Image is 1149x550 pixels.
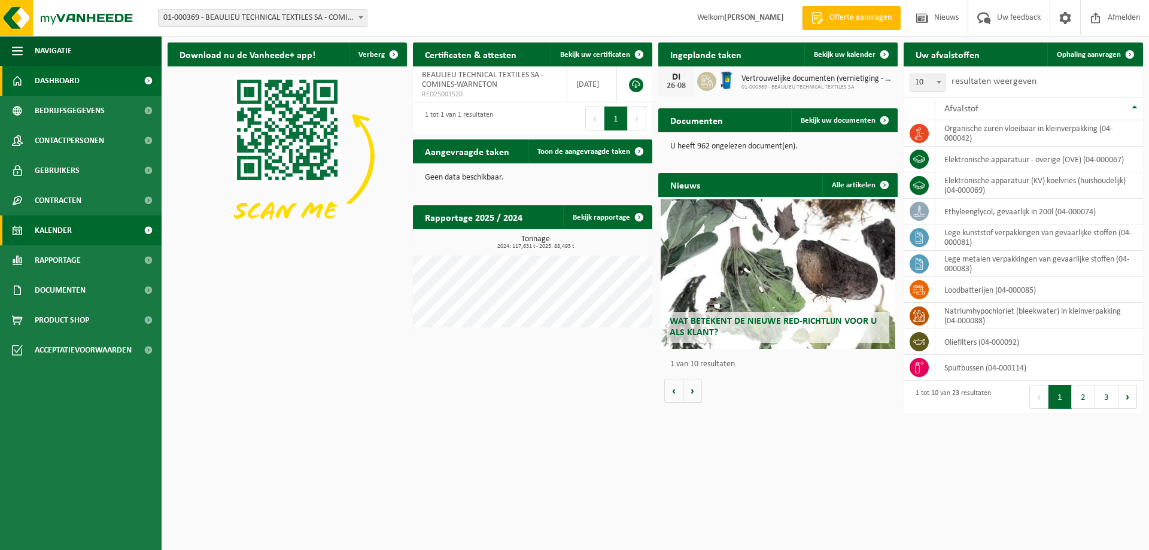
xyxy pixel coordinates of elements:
[952,77,1036,86] label: resultaten weergeven
[716,70,737,90] img: WB-0240-HPE-BE-09
[419,235,652,250] h3: Tonnage
[658,173,712,196] h2: Nieuws
[528,139,651,163] a: Toon de aangevraagde taken
[664,82,688,90] div: 26-08
[1048,385,1072,409] button: 1
[422,90,558,99] span: RED25001520
[567,66,617,102] td: [DATE]
[168,42,327,66] h2: Download nu de Vanheede+ app!
[35,305,89,335] span: Product Shop
[910,74,945,91] span: 10
[1057,51,1121,59] span: Ophaling aanvragen
[422,71,543,89] span: BEAULIEU TECHNICAL TEXTILES SA - COMINES-WARNETON
[670,360,892,369] p: 1 van 10 resultaten
[935,329,1143,355] td: oliefilters (04-000092)
[826,12,895,24] span: Offerte aanvragen
[35,186,81,215] span: Contracten
[1072,385,1095,409] button: 2
[158,9,367,27] span: 01-000369 - BEAULIEU TECHNICAL TEXTILES SA - COMINES-WARNETON
[741,84,892,91] span: 01-000369 - BEAULIEU TECHNICAL TEXTILES SA
[159,10,367,26] span: 01-000369 - BEAULIEU TECHNICAL TEXTILES SA - COMINES-WARNETON
[1118,385,1137,409] button: Next
[910,74,946,92] span: 10
[658,108,735,132] h2: Documenten
[935,172,1143,199] td: elektronische apparatuur (KV) koelvries (huishoudelijk) (04-000069)
[822,173,896,197] a: Alle artikelen
[935,277,1143,303] td: loodbatterijen (04-000085)
[358,51,385,59] span: Verberg
[560,51,630,59] span: Bekijk uw certificaten
[935,147,1143,172] td: elektronische apparatuur - overige (OVE) (04-000067)
[935,303,1143,329] td: natriumhypochloriet (bleekwater) in kleinverpakking (04-000088)
[935,199,1143,224] td: ethyleenglycol, gevaarlijk in 200l (04-000074)
[35,66,80,96] span: Dashboard
[935,224,1143,251] td: lege kunststof verpakkingen van gevaarlijke stoffen (04-000081)
[35,245,81,275] span: Rapportage
[801,117,876,124] span: Bekijk uw documenten
[563,205,651,229] a: Bekijk rapportage
[664,379,683,403] button: Vorige
[628,107,646,130] button: Next
[683,379,702,403] button: Volgende
[670,142,886,151] p: U heeft 962 ongelezen document(en).
[35,96,105,126] span: Bedrijfsgegevens
[1029,385,1048,409] button: Previous
[35,335,132,365] span: Acceptatievoorwaarden
[904,42,992,66] h2: Uw afvalstoffen
[1047,42,1142,66] a: Ophaling aanvragen
[537,148,630,156] span: Toon de aangevraagde taken
[419,105,493,132] div: 1 tot 1 van 1 resultaten
[35,275,86,305] span: Documenten
[604,107,628,130] button: 1
[658,42,753,66] h2: Ingeplande taken
[35,126,104,156] span: Contactpersonen
[664,72,688,82] div: DI
[168,66,407,246] img: Download de VHEPlus App
[425,174,640,182] p: Geen data beschikbaar.
[935,251,1143,277] td: lege metalen verpakkingen van gevaarlijke stoffen (04-000083)
[1095,385,1118,409] button: 3
[551,42,651,66] a: Bekijk uw certificaten
[804,42,896,66] a: Bekijk uw kalender
[814,51,876,59] span: Bekijk uw kalender
[791,108,896,132] a: Bekijk uw documenten
[670,317,877,338] span: Wat betekent de nieuwe RED-richtlijn voor u als klant?
[910,384,991,410] div: 1 tot 10 van 23 resultaten
[413,139,521,163] h2: Aangevraagde taken
[935,120,1143,147] td: organische zuren vloeibaar in kleinverpakking (04-000042)
[935,355,1143,381] td: spuitbussen (04-000114)
[35,36,72,66] span: Navigatie
[802,6,901,30] a: Offerte aanvragen
[585,107,604,130] button: Previous
[413,205,534,229] h2: Rapportage 2025 / 2024
[724,13,784,22] strong: [PERSON_NAME]
[741,74,892,84] span: Vertrouwelijke documenten (vernietiging - recyclage)
[35,156,80,186] span: Gebruikers
[349,42,406,66] button: Verberg
[413,42,528,66] h2: Certificaten & attesten
[661,199,895,349] a: Wat betekent de nieuwe RED-richtlijn voor u als klant?
[419,244,652,250] span: 2024: 117,631 t - 2025: 88,495 t
[944,104,978,114] span: Afvalstof
[35,215,72,245] span: Kalender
